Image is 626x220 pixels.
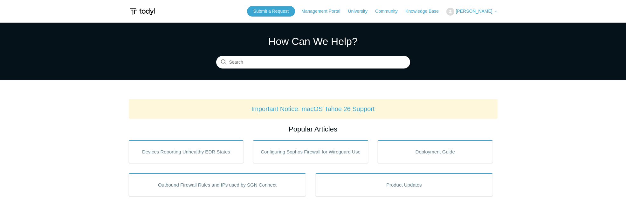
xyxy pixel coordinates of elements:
a: Configuring Sophos Firewall for Wireguard Use [253,140,368,163]
a: Outbound Firewall Rules and IPs used by SGN Connect [129,173,306,196]
a: Submit a Request [247,6,295,17]
a: Knowledge Base [405,8,445,15]
a: Community [375,8,404,15]
span: [PERSON_NAME] [456,9,492,14]
a: Deployment Guide [378,140,493,163]
h1: How Can We Help? [216,34,410,49]
a: Devices Reporting Unhealthy EDR States [129,140,244,163]
a: Important Notice: macOS Tahoe 26 Support [251,105,375,112]
a: Management Portal [301,8,347,15]
a: Product Updates [315,173,493,196]
a: University [348,8,374,15]
img: Todyl Support Center Help Center home page [129,6,156,18]
input: Search [216,56,410,69]
button: [PERSON_NAME] [446,8,497,16]
h2: Popular Articles [129,124,498,134]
